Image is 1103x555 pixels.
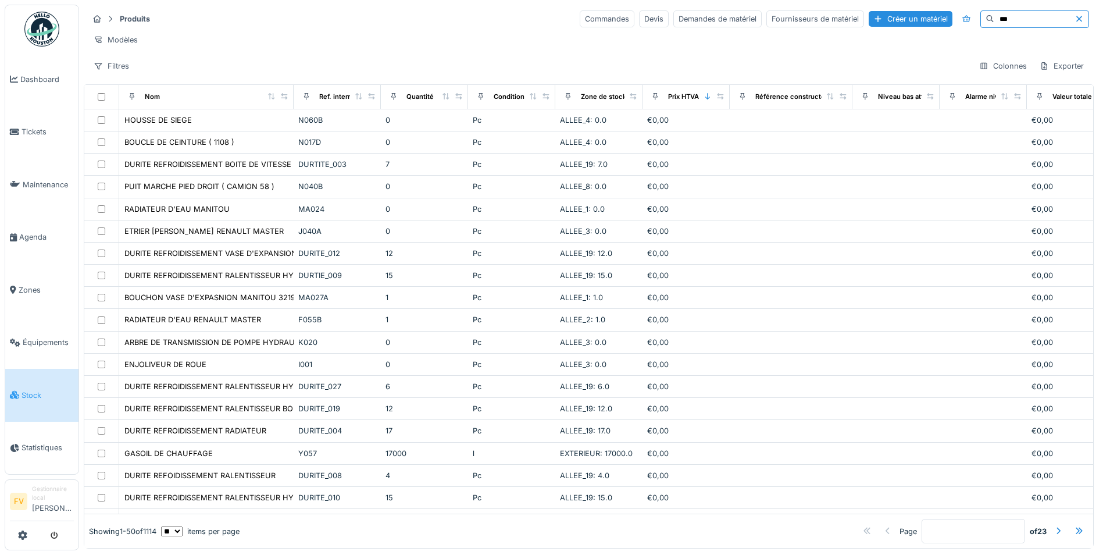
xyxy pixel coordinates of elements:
[647,226,725,237] div: €0,00
[22,390,74,401] span: Stock
[560,315,605,324] span: ALLEE_2: 1.0
[5,369,78,422] a: Stock
[560,404,612,413] span: ALLEE_19: 12.0
[298,470,376,481] div: DURITE_008
[473,470,551,481] div: Pc
[673,10,762,27] div: Demandes de matériel
[647,204,725,215] div: €0,00
[647,159,725,170] div: €0,00
[124,492,337,503] div: DURITE REFROIDISSEMENT RALENTISSEUR HYDRAULIQUE
[385,204,463,215] div: 0
[124,270,337,281] div: DURITE REFROIDISSEMENT RALENTISSEUR HYDRAULIQUE
[5,264,78,316] a: Zones
[88,58,134,74] div: Filtres
[5,158,78,211] a: Maintenance
[24,12,59,47] img: Badge_color-CXgf-gQk.svg
[298,204,376,215] div: MA024
[385,381,463,392] div: 6
[298,248,376,259] div: DURITE_012
[560,293,603,302] span: ALLEE_1: 1.0
[473,359,551,370] div: Pc
[473,204,551,215] div: Pc
[647,448,725,459] div: €0,00
[965,92,1023,102] div: Alarme niveau bas
[161,525,240,536] div: items per page
[1030,525,1047,536] strong: of 23
[560,249,612,258] span: ALLEE_19: 12.0
[298,159,376,170] div: DURTITE_003
[560,116,606,124] span: ALLEE_4: 0.0
[647,248,725,259] div: €0,00
[647,337,725,348] div: €0,00
[124,248,297,259] div: DURITE REFROIDISSEMENT VASE D'EXPANSION
[385,492,463,503] div: 15
[124,226,284,237] div: ETRIER [PERSON_NAME] RENAULT MASTER
[647,425,725,436] div: €0,00
[560,271,612,280] span: ALLEE_19: 15.0
[899,525,917,536] div: Page
[124,470,276,481] div: DURITE REFOIDISSEMENT RALENTISSEUR
[32,485,74,503] div: Gestionnaire local
[473,137,551,148] div: Pc
[755,92,831,102] div: Référence constructeur
[298,492,376,503] div: DURITE_010
[581,92,638,102] div: Zone de stockage
[473,448,551,459] div: l
[319,92,356,102] div: Ref. interne
[473,337,551,348] div: Pc
[406,92,434,102] div: Quantité
[298,448,376,459] div: Y057
[298,270,376,281] div: DURTIE_009
[647,314,725,325] div: €0,00
[473,292,551,303] div: Pc
[647,115,725,126] div: €0,00
[974,58,1032,74] div: Colonnes
[298,403,376,414] div: DURITE_019
[647,292,725,303] div: €0,00
[560,426,611,435] span: ALLEE_19: 17.0
[647,359,725,370] div: €0,00
[22,442,74,453] span: Statistiques
[473,181,551,192] div: Pc
[473,159,551,170] div: Pc
[385,137,463,148] div: 0
[5,53,78,106] a: Dashboard
[473,115,551,126] div: Pc
[385,248,463,259] div: 12
[878,92,941,102] div: Niveau bas atteint ?
[298,359,376,370] div: I001
[124,381,337,392] div: DURITE REFROIDISSEMENT RALENTISSEUR HYDRAULIQUE
[19,284,74,296] span: Zones
[10,493,27,510] li: FV
[124,137,234,148] div: BOUCLE DE CEINTURE ( 1108 )
[298,381,376,392] div: DURITE_027
[494,92,549,102] div: Conditionnement
[647,137,725,148] div: €0,00
[298,425,376,436] div: DURITE_004
[20,74,74,85] span: Dashboard
[385,159,463,170] div: 7
[124,159,291,170] div: DURITE REFROIDISSEMENT BOITE DE VITESSE
[647,181,725,192] div: €0,00
[473,248,551,259] div: Pc
[298,115,376,126] div: N060B
[385,292,463,303] div: 1
[124,403,349,414] div: DURITE REFROIDISSEMENT RALENTISSEUR BOITE DE VITESSE
[580,10,634,27] div: Commandes
[124,115,192,126] div: HOUSSE DE SIEGE
[766,10,864,27] div: Fournisseurs de matériel
[473,492,551,503] div: Pc
[385,115,463,126] div: 0
[124,204,230,215] div: RADIATEUR D'EAU MANITOU
[560,338,606,347] span: ALLEE_3: 0.0
[115,13,155,24] strong: Produits
[647,381,725,392] div: €0,00
[560,471,609,480] span: ALLEE_19: 4.0
[298,314,376,325] div: F055B
[23,179,74,190] span: Maintenance
[1034,58,1089,74] div: Exporter
[560,449,633,458] span: EXTERIEUR: 17000.0
[560,360,606,369] span: ALLEE_3: 0.0
[560,493,612,502] span: ALLEE_19: 15.0
[298,226,376,237] div: J040A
